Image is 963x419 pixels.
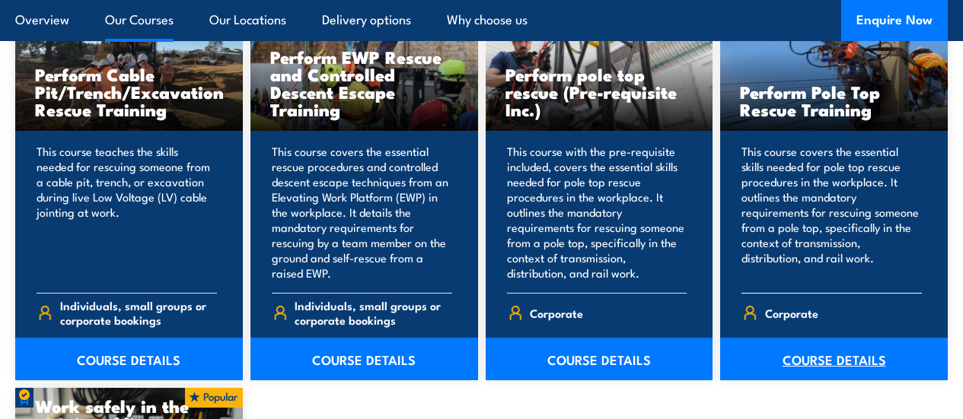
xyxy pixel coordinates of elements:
span: Corporate [765,301,818,325]
p: This course covers the essential skills needed for pole top rescue procedures in the workplace. I... [741,144,922,281]
p: This course covers the essential rescue procedures and controlled descent escape techniques from ... [272,144,452,281]
a: COURSE DETAILS [15,338,243,380]
a: COURSE DETAILS [720,338,948,380]
span: Individuals, small groups or corporate bookings [295,298,451,327]
span: Individuals, small groups or corporate bookings [60,298,217,327]
span: Corporate [530,301,583,325]
h3: Perform Pole Top Rescue Training [740,83,928,118]
h3: Perform EWP Rescue and Controlled Descent Escape Training [270,48,458,118]
h3: Perform Cable Pit/Trench/Excavation Rescue Training [35,65,223,118]
h3: Perform pole top rescue (Pre-requisite Inc.) [505,65,694,118]
p: This course teaches the skills needed for rescuing someone from a cable pit, trench, or excavatio... [37,144,217,281]
a: COURSE DETAILS [486,338,713,380]
p: This course with the pre-requisite included, covers the essential skills needed for pole top resc... [507,144,687,281]
a: COURSE DETAILS [250,338,478,380]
